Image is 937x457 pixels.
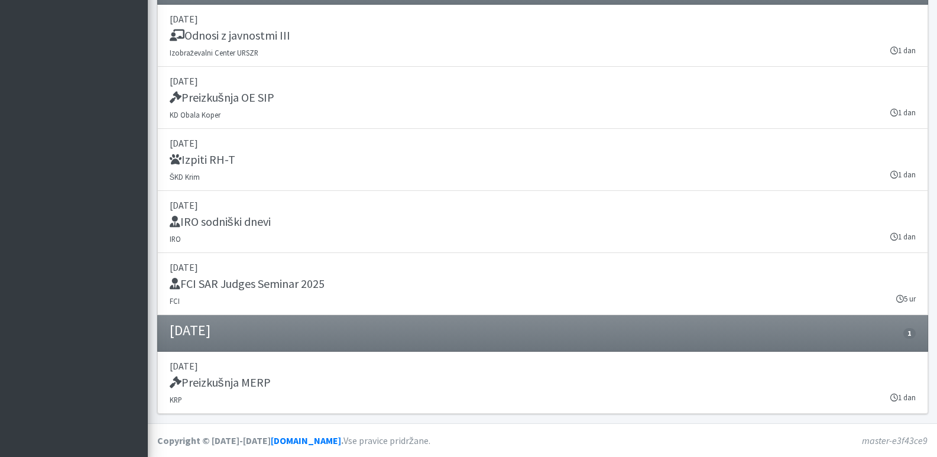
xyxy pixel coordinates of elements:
[170,277,325,291] h5: FCI SAR Judges Seminar 2025
[170,395,182,404] small: KRP
[170,359,916,373] p: [DATE]
[170,136,916,150] p: [DATE]
[170,198,916,212] p: [DATE]
[862,435,928,446] em: master-e3f43ce9
[170,375,271,390] h5: Preizkušnja MERP
[890,169,916,180] small: 1 dan
[170,74,916,88] p: [DATE]
[890,107,916,118] small: 1 dan
[157,191,928,253] a: [DATE] IRO sodniški dnevi IRO 1 dan
[157,129,928,191] a: [DATE] Izpiti RH-T ŠKD Krim 1 dan
[170,153,235,167] h5: Izpiti RH-T
[170,322,210,339] h4: [DATE]
[890,45,916,56] small: 1 dan
[170,48,258,57] small: Izobraževalni Center URSZR
[157,67,928,129] a: [DATE] Preizkušnja OE SIP KD Obala Koper 1 dan
[170,110,221,119] small: KD Obala Koper
[157,435,343,446] strong: Copyright © [DATE]-[DATE] .
[170,260,916,274] p: [DATE]
[170,28,290,43] h5: Odnosi z javnostmi III
[170,90,274,105] h5: Preizkušnja OE SIP
[170,172,200,181] small: ŠKD Krim
[903,328,915,339] span: 1
[896,293,916,304] small: 5 ur
[157,253,928,315] a: [DATE] FCI SAR Judges Seminar 2025 FCI 5 ur
[271,435,341,446] a: [DOMAIN_NAME]
[170,234,181,244] small: IRO
[157,5,928,67] a: [DATE] Odnosi z javnostmi III Izobraževalni Center URSZR 1 dan
[170,12,916,26] p: [DATE]
[890,392,916,403] small: 1 dan
[157,352,928,414] a: [DATE] Preizkušnja MERP KRP 1 dan
[170,215,271,229] h5: IRO sodniški dnevi
[890,231,916,242] small: 1 dan
[148,423,937,457] footer: Vse pravice pridržane.
[170,296,180,306] small: FCI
